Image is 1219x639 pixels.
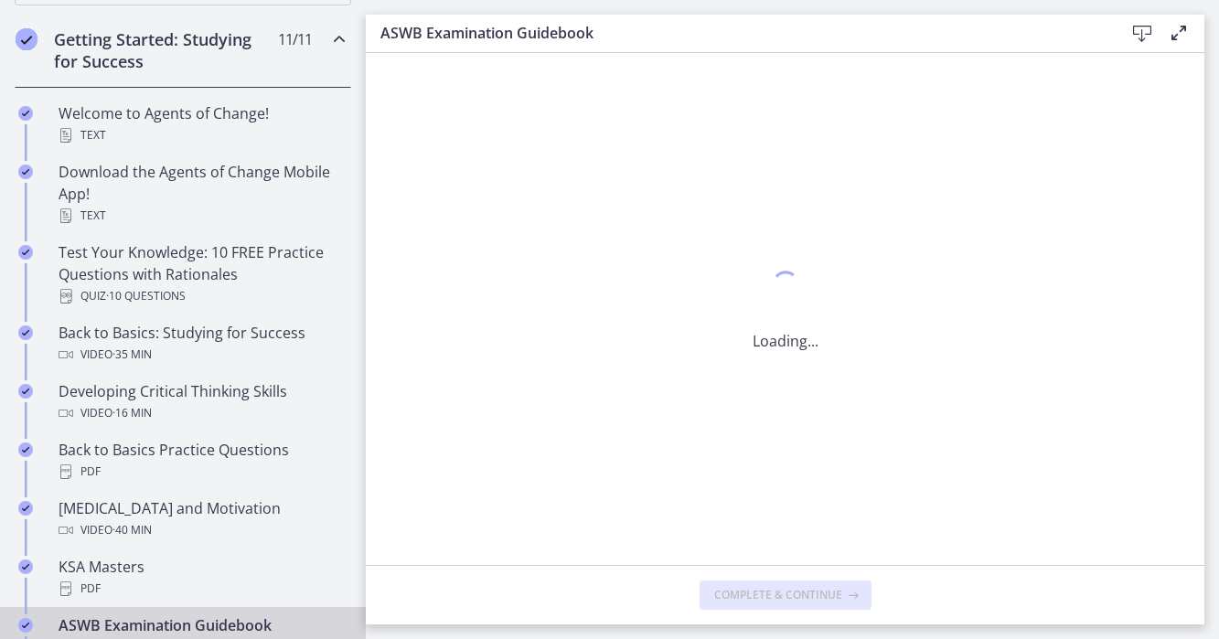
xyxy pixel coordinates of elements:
[16,28,37,50] i: Completed
[18,384,33,399] i: Completed
[59,556,344,600] div: KSA Masters
[59,402,344,424] div: Video
[59,344,344,366] div: Video
[278,28,312,50] span: 11 / 11
[18,165,33,179] i: Completed
[59,322,344,366] div: Back to Basics: Studying for Success
[18,618,33,633] i: Completed
[59,497,344,541] div: [MEDICAL_DATA] and Motivation
[18,245,33,260] i: Completed
[59,380,344,424] div: Developing Critical Thinking Skills
[59,205,344,227] div: Text
[59,285,344,307] div: Quiz
[18,501,33,516] i: Completed
[59,461,344,483] div: PDF
[54,28,277,72] h2: Getting Started: Studying for Success
[59,519,344,541] div: Video
[59,161,344,227] div: Download the Agents of Change Mobile App!
[59,241,344,307] div: Test Your Knowledge: 10 FREE Practice Questions with Rationales
[59,124,344,146] div: Text
[700,580,871,610] button: Complete & continue
[380,22,1095,44] h3: ASWB Examination Guidebook
[59,102,344,146] div: Welcome to Agents of Change!
[753,266,818,308] div: 1
[112,519,152,541] span: · 40 min
[18,559,33,574] i: Completed
[59,439,344,483] div: Back to Basics Practice Questions
[112,402,152,424] span: · 16 min
[714,588,842,602] span: Complete & continue
[106,285,186,307] span: · 10 Questions
[18,325,33,340] i: Completed
[18,442,33,457] i: Completed
[753,330,818,352] p: Loading...
[59,578,344,600] div: PDF
[112,344,152,366] span: · 35 min
[18,106,33,121] i: Completed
